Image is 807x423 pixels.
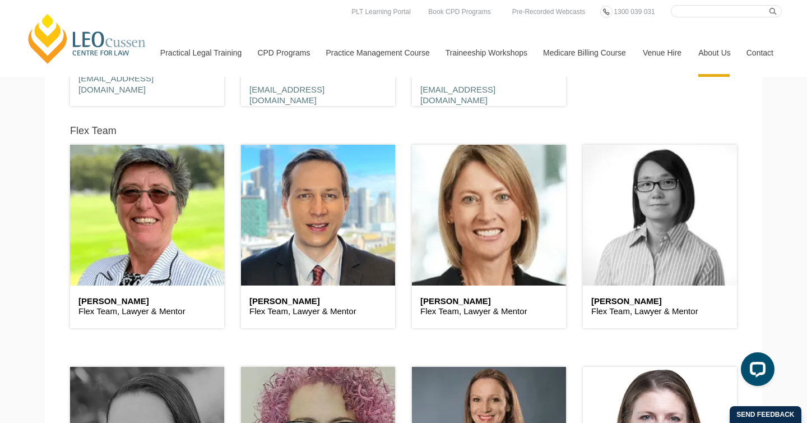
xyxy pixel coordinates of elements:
[249,85,324,105] a: [EMAIL_ADDRESS][DOMAIN_NAME]
[509,6,588,18] a: Pre-Recorded Webcasts
[249,306,387,317] p: Flex Team, Lawyer & Mentor
[614,8,655,16] span: 1300 039 031
[318,29,437,77] a: Practice Management Course
[437,29,535,77] a: Traineeship Workshops
[152,29,249,77] a: Practical Legal Training
[690,29,738,77] a: About Us
[420,306,558,317] p: Flex Team, Lawyer & Mentor
[78,297,216,306] h6: [PERSON_NAME]
[732,348,779,395] iframe: LiveChat chat widget
[591,297,729,306] h6: [PERSON_NAME]
[738,29,782,77] a: Contact
[249,29,317,77] a: CPD Programs
[535,29,634,77] a: Medicare Billing Course
[78,306,216,317] p: Flex Team, Lawyer & Mentor
[70,126,117,137] h5: Flex Team
[249,297,387,306] h6: [PERSON_NAME]
[611,6,657,18] a: 1300 039 031
[420,297,558,306] h6: [PERSON_NAME]
[349,6,414,18] a: PLT Learning Portal
[78,73,154,94] a: [EMAIL_ADDRESS][DOMAIN_NAME]
[425,6,493,18] a: Book CPD Programs
[25,12,149,65] a: [PERSON_NAME] Centre for Law
[591,306,729,317] p: Flex Team, Lawyer & Mentor
[634,29,690,77] a: Venue Hire
[420,85,495,105] a: [EMAIL_ADDRESS][DOMAIN_NAME]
